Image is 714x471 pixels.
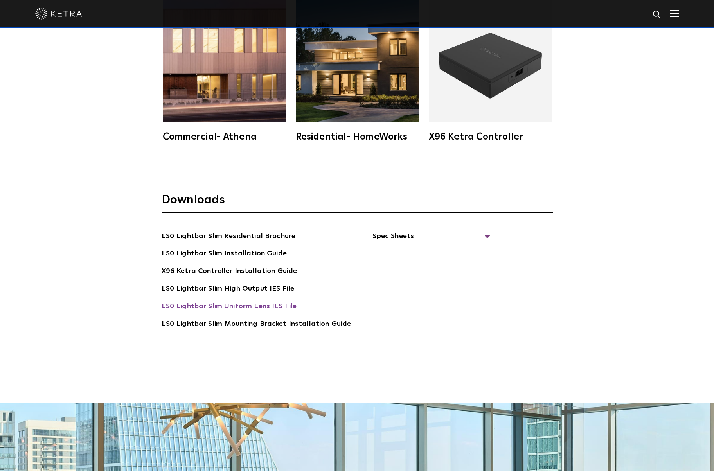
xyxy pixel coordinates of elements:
[162,283,295,296] a: LS0 Lightbar Slim High Output IES File
[162,248,287,261] a: LS0 Lightbar Slim Installation Guide
[429,132,552,142] div: X96 Ketra Controller
[162,266,297,278] a: X96 Ketra Controller Installation Guide
[162,301,297,313] a: LS0 Lightbar Slim Uniform Lens IES File
[652,10,662,20] img: search icon
[670,10,679,17] img: Hamburger%20Nav.svg
[35,8,82,20] img: ketra-logo-2019-white
[162,318,351,331] a: LS0 Lightbar Slim Mounting Bracket Installation Guide
[162,231,296,243] a: LS0 Lightbar Slim Residential Brochure
[163,132,286,142] div: Commercial- Athena
[296,132,419,142] div: Residential- HomeWorks
[372,231,490,248] span: Spec Sheets
[162,192,553,213] h3: Downloads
